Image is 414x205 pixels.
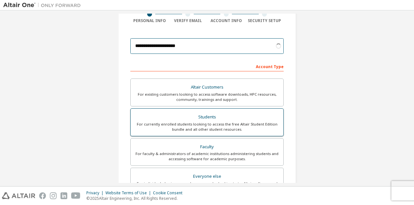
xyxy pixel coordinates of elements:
div: Account Type [130,61,284,71]
div: Cookie Consent [153,190,186,196]
img: altair_logo.svg [2,192,35,199]
div: Website Terms of Use [105,190,153,196]
div: For currently enrolled students looking to access the free Altair Student Edition bundle and all ... [135,122,279,132]
div: Privacy [86,190,105,196]
p: © 2025 Altair Engineering, Inc. All Rights Reserved. [86,196,186,201]
div: For faculty & administrators of academic institutions administering students and accessing softwa... [135,151,279,162]
div: Security Setup [245,18,284,23]
div: Everyone else [135,172,279,181]
div: Students [135,113,279,122]
div: For individuals, businesses and everyone else looking to try Altair software and explore our prod... [135,181,279,191]
img: linkedin.svg [60,192,67,199]
img: Altair One [3,2,84,8]
img: youtube.svg [71,192,81,199]
div: Verify Email [169,18,207,23]
div: For existing customers looking to access software downloads, HPC resources, community, trainings ... [135,92,279,102]
img: instagram.svg [50,192,57,199]
div: Personal Info [130,18,169,23]
div: Account Info [207,18,245,23]
div: Altair Customers [135,83,279,92]
div: Faculty [135,142,279,151]
img: facebook.svg [39,192,46,199]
